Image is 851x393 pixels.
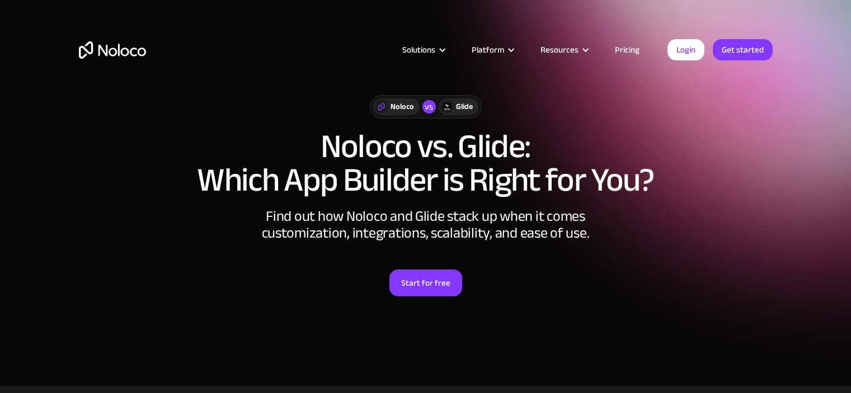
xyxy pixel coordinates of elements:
[388,42,458,57] div: Solutions
[713,39,773,60] a: Get started
[258,208,594,242] div: Find out how Noloco and Glide stack up when it comes customization, integrations, scalability, an...
[667,39,704,60] a: Login
[458,42,526,57] div: Platform
[601,42,653,57] a: Pricing
[422,100,436,113] div: vs
[79,41,146,59] a: home
[391,101,414,113] div: Noloco
[456,101,473,113] div: Glide
[79,130,773,197] h1: Noloco vs. Glide: Which App Builder is Right for You?
[472,42,504,57] div: Platform
[389,269,462,296] a: Start for free
[526,42,601,57] div: Resources
[540,42,579,57] div: Resources
[402,42,435,57] div: Solutions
